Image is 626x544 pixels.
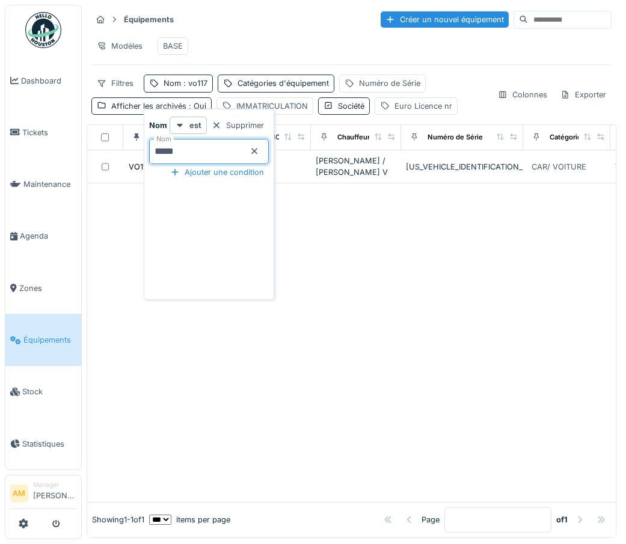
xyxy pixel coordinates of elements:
[337,132,400,142] div: Chauffeur principal
[92,514,144,525] div: Showing 1 - 1 of 1
[555,86,612,103] div: Exporter
[22,438,76,450] span: Statistiques
[10,484,28,503] li: AM
[33,480,76,506] li: [PERSON_NAME]
[154,134,174,144] label: Nom
[91,37,148,55] div: Modèles
[406,161,518,173] div: [US_VEHICLE_IDENTIFICATION_NUMBER]
[186,102,206,111] span: : Oui
[165,164,269,180] div: Ajouter une condition
[181,79,207,88] span: : vo117
[119,14,179,25] strong: Équipements
[236,100,308,112] div: IMMATRICULATION
[91,75,139,92] div: Filtres
[25,12,61,48] img: Badge_color-CXgf-gQk.svg
[33,480,76,489] div: Manager
[247,132,310,142] div: IMMATRICULATION
[20,230,76,242] span: Agenda
[189,120,201,131] strong: est
[129,161,150,173] div: VO117
[111,100,206,112] div: Afficher les archivés
[22,127,76,138] span: Tickets
[149,514,230,525] div: items per page
[493,86,553,103] div: Colonnes
[422,514,440,525] div: Page
[338,100,364,112] div: Société
[316,155,396,178] div: [PERSON_NAME] / [PERSON_NAME] V
[163,40,183,52] div: BASE
[532,161,586,173] div: CAR/ VOITURE
[428,132,483,142] div: Numéro de Série
[381,11,509,28] div: Créer un nouvel équipement
[207,117,269,133] div: Supprimer
[19,283,76,294] span: Zones
[238,78,329,89] div: Catégories d'équipement
[359,78,420,89] div: Numéro de Série
[23,334,76,346] span: Équipements
[21,75,76,87] span: Dashboard
[23,179,76,190] span: Maintenance
[556,514,568,525] strong: of 1
[22,386,76,397] span: Stock
[164,78,207,89] div: Nom
[149,120,167,131] strong: Nom
[394,100,452,112] div: Euro Licence nr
